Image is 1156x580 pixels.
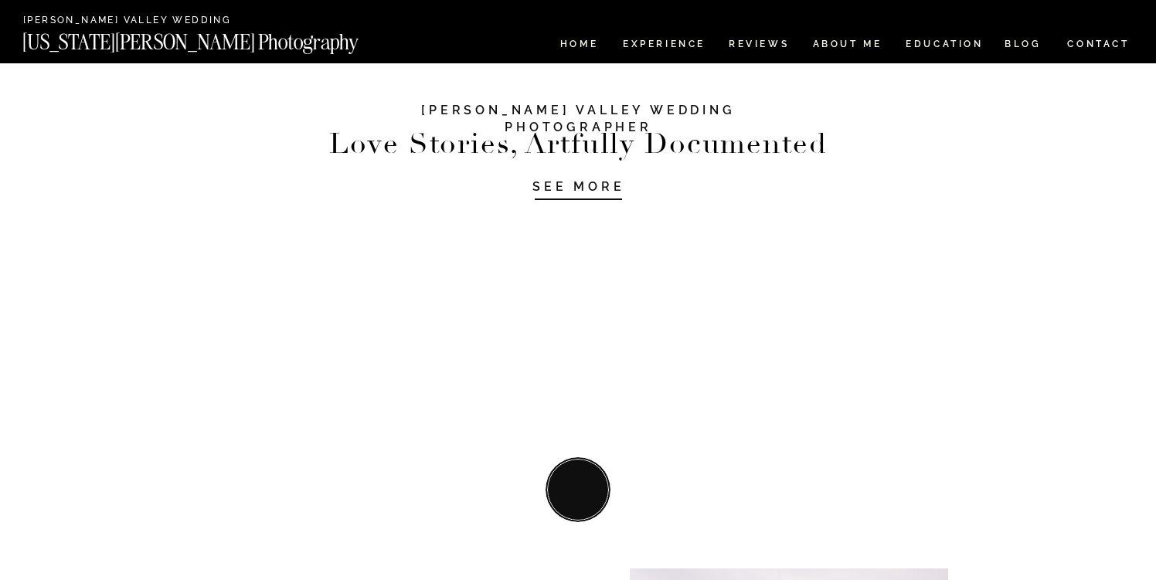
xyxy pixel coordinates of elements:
[23,15,326,27] a: [PERSON_NAME] Valley Wedding Photographer
[22,32,410,45] a: [US_STATE][PERSON_NAME] Photography
[729,39,787,53] a: REVIEWS
[812,39,882,53] a: ABOUT ME
[505,178,652,194] a: SEE MORE
[376,102,781,133] h1: [PERSON_NAME] Valley Wedding Photographer
[313,132,844,158] h2: Love Stories, Artfully Documented
[557,39,601,53] a: HOME
[904,39,985,53] a: EDUCATION
[623,39,704,53] a: Experience
[1066,36,1130,53] a: CONTACT
[1005,39,1042,53] a: BLOG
